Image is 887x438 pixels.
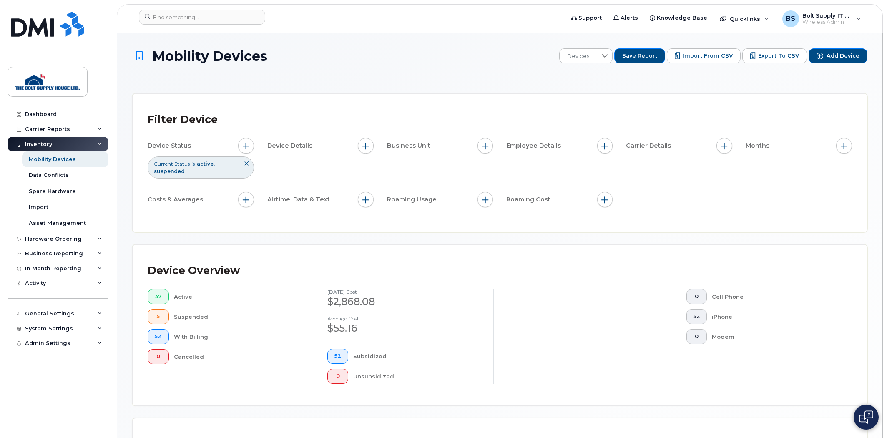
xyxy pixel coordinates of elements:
[148,349,169,364] button: 0
[148,309,169,324] button: 5
[758,52,799,60] span: Export to CSV
[154,160,190,167] span: Current Status
[694,313,700,320] span: 52
[155,293,162,300] span: 47
[667,48,741,63] button: Import from CSV
[614,48,665,63] button: Save Report
[154,168,185,174] span: suspended
[746,141,772,150] span: Months
[712,289,839,304] div: Cell Phone
[327,295,480,309] div: $2,868.08
[334,373,341,380] span: 0
[683,52,733,60] span: Import from CSV
[712,309,839,324] div: iPhone
[560,49,597,64] span: Devices
[827,52,859,60] span: Add Device
[148,329,169,344] button: 52
[174,329,301,344] div: With Billing
[686,309,707,324] button: 52
[506,195,553,204] span: Roaming Cost
[174,349,301,364] div: Cancelled
[622,52,657,60] span: Save Report
[148,195,206,204] span: Costs & Averages
[174,309,301,324] div: Suspended
[148,260,240,282] div: Device Overview
[267,195,332,204] span: Airtime, Data & Text
[694,333,700,340] span: 0
[148,141,193,150] span: Device Status
[327,349,348,364] button: 52
[334,353,341,360] span: 52
[174,289,301,304] div: Active
[859,410,873,424] img: Open chat
[712,329,839,344] div: Modem
[387,195,439,204] span: Roaming Usage
[152,49,267,63] span: Mobility Devices
[267,141,315,150] span: Device Details
[353,369,480,384] div: Unsubsidized
[742,48,807,63] button: Export to CSV
[686,289,707,304] button: 0
[694,293,700,300] span: 0
[191,160,195,167] span: is
[353,349,480,364] div: Subsidized
[387,141,433,150] span: Business Unit
[506,141,563,150] span: Employee Details
[155,353,162,360] span: 0
[327,289,480,295] h4: [DATE] cost
[197,161,215,167] span: active
[686,329,707,344] button: 0
[626,141,673,150] span: Carrier Details
[809,48,867,63] button: Add Device
[148,109,218,131] div: Filter Device
[155,333,162,340] span: 52
[327,321,480,335] div: $55.16
[327,369,348,384] button: 0
[155,313,162,320] span: 5
[148,289,169,304] button: 47
[327,316,480,321] h4: Average cost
